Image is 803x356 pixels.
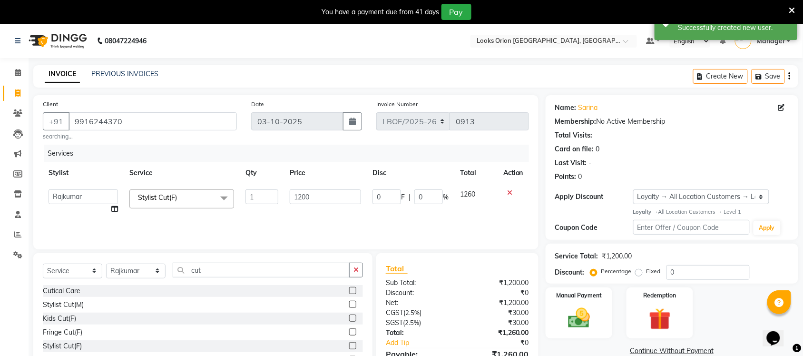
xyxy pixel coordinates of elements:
button: Apply [754,221,781,235]
div: ( ) [379,318,458,328]
div: Name: [555,103,577,113]
a: x [177,193,181,202]
span: Total [386,264,408,274]
th: Stylist [43,162,124,184]
label: Client [43,100,58,109]
div: ₹1,260.00 [457,328,536,338]
label: Fixed [646,267,661,276]
div: 0 [578,172,582,182]
div: 0 [596,144,600,154]
div: You have a payment due from 41 days [322,7,440,17]
div: Stylist Cut(M) [43,300,84,310]
div: ₹0 [470,338,536,348]
span: 2.5% [405,319,419,326]
div: ₹1,200.00 [457,298,536,308]
iframe: chat widget [763,318,793,346]
label: Manual Payment [556,291,602,300]
div: ₹30.00 [457,308,536,318]
div: No Active Membership [555,117,789,127]
div: Net: [379,298,458,308]
span: CGST [386,308,403,317]
input: Search or Scan [173,263,350,277]
div: Total Visits: [555,130,593,140]
th: Disc [367,162,454,184]
strong: Loyalty → [633,208,658,215]
button: Save [752,69,785,84]
div: Services [44,145,536,162]
div: Sub Total: [379,278,458,288]
div: Service Total: [555,251,598,261]
span: | [409,192,411,202]
div: - [589,158,592,168]
div: ₹1,200.00 [602,251,632,261]
div: Discount: [379,288,458,298]
button: +91 [43,112,69,130]
img: Manager [735,32,752,49]
label: Redemption [644,291,676,300]
label: Percentage [601,267,632,276]
img: _gift.svg [642,306,678,333]
div: Discount: [555,267,585,277]
span: SGST [386,318,403,327]
input: Enter Offer / Coupon Code [633,220,750,235]
span: % [443,192,449,202]
div: Card on file: [555,144,594,154]
div: Stylist Cut(F) [43,341,82,351]
div: Fringe Cut(F) [43,327,82,337]
div: Points: [555,172,577,182]
label: Invoice Number [376,100,418,109]
small: searching... [43,132,237,141]
th: Action [498,162,529,184]
div: All Location Customers → Level 1 [633,208,789,216]
div: ₹0 [457,288,536,298]
button: Create New [693,69,748,84]
div: Last Visit: [555,158,587,168]
th: Price [284,162,367,184]
div: ( ) [379,308,458,318]
span: Manager [756,36,785,46]
img: _cash.svg [561,306,597,331]
div: Successfully created new user. [678,23,790,33]
div: ₹1,200.00 [457,278,536,288]
span: Stylist Cut(F) [138,193,177,202]
span: 2.5% [405,309,420,316]
div: Membership: [555,117,597,127]
button: Pay [441,4,471,20]
a: Add Tip [379,338,470,348]
input: Search by Name/Mobile/Email/Code [69,112,237,130]
div: Cutical Care [43,286,80,296]
b: 08047224946 [105,28,147,54]
div: ₹30.00 [457,318,536,328]
label: Date [251,100,264,109]
img: logo [24,28,89,54]
a: Sarina [578,103,598,113]
th: Qty [240,162,284,184]
a: Continue Without Payment [548,346,796,356]
div: Kids Cut(F) [43,314,76,324]
span: 1260 [460,190,475,198]
div: Coupon Code [555,223,633,233]
th: Service [124,162,240,184]
th: Total [454,162,498,184]
a: PREVIOUS INVOICES [91,69,158,78]
div: Total: [379,328,458,338]
div: Apply Discount [555,192,633,202]
a: INVOICE [45,66,80,83]
span: F [401,192,405,202]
